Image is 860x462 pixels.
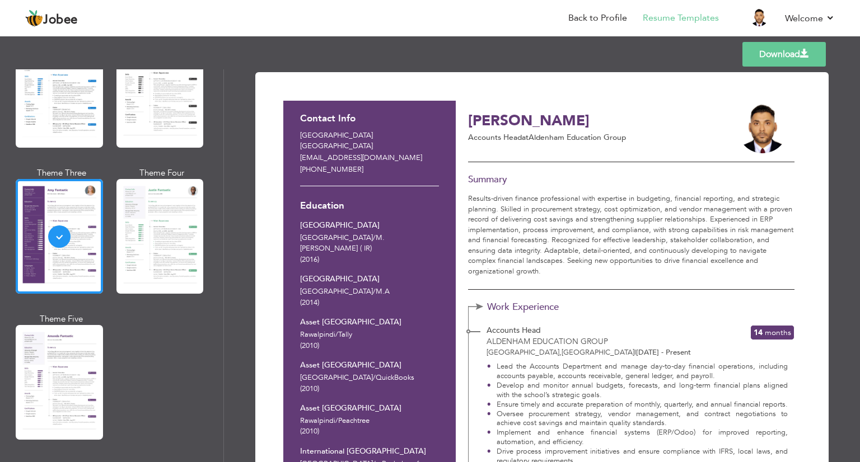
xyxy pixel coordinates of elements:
div: Theme Four [119,167,206,179]
div: International [GEOGRAPHIC_DATA] [300,446,439,458]
span: [GEOGRAPHIC_DATA] QuickBooks [300,373,414,383]
div: Asset [GEOGRAPHIC_DATA] [300,403,439,414]
a: Jobee [25,10,78,27]
span: at [522,132,529,143]
div: Asset [GEOGRAPHIC_DATA] [300,360,439,371]
h3: Contact Info [300,114,439,124]
p: Accounts Head Aldenham Education Group [468,132,713,143]
span: 14 [754,327,763,338]
span: Rawalpindi Peachtree [300,416,370,426]
span: Rawalpindi Tally [300,329,352,340]
span: (2016) [300,254,319,265]
span: Jobee [43,14,78,26]
span: (2010) [300,341,319,351]
p: Lead the Accounts Department and manage day-to-day financial operations, including accounts payab... [497,362,788,381]
span: / [373,233,376,243]
span: | [634,347,636,357]
span: (2010) [300,426,319,436]
span: / [335,416,338,426]
a: Resume Templates [643,12,719,25]
h3: Summary [468,175,794,185]
img: jobee.io [25,10,43,27]
span: Months [765,327,791,338]
a: Back to Profile [568,12,627,25]
span: / [335,329,338,340]
p: [EMAIL_ADDRESS][DOMAIN_NAME] [300,153,439,164]
p: Ensure timely and accurate preparation of monthly, quarterly, and annual financial reports. [497,400,788,409]
p: Implement and enhance financial systems (ERP/Odoo) for improved reporting, automation, and effici... [497,428,788,447]
span: Aldenham Education Group [487,336,608,347]
span: / [373,373,376,383]
span: (2010) [300,384,319,394]
h3: Education [300,201,439,211]
div: Theme Three [18,167,105,179]
p: Results-driven finance professional with expertise in budgeting, financial reporting, and strateg... [468,194,794,277]
div: Theme Five [18,313,105,325]
div: Asset [GEOGRAPHIC_DATA] [300,317,439,328]
span: [GEOGRAPHIC_DATA] M.[PERSON_NAME] ( IR) [300,233,385,254]
p: [GEOGRAPHIC_DATA] [GEOGRAPHIC_DATA] [300,130,439,152]
span: Work Experience [487,302,582,313]
img: AqRTaTAkuO5dAAAAAElFTkSuQmCC [737,103,788,153]
p: [PHONE_NUMBER] [300,164,439,176]
p: Develop and monitor annual budgets, forecasts, and long-term financial plans aligned with the sch... [497,381,788,400]
a: Welcome [785,12,835,25]
div: [GEOGRAPHIC_DATA] [300,220,439,232]
div: [GEOGRAPHIC_DATA] [300,274,439,285]
span: / [373,286,376,296]
span: , [559,347,562,357]
span: [GEOGRAPHIC_DATA] M.A [300,286,390,296]
span: [GEOGRAPHIC_DATA] [GEOGRAPHIC_DATA] [487,347,634,357]
img: Profile Img [750,8,768,26]
p: Oversee procurement strategy, vendor management, and contract negotiations to achieve cost saving... [497,409,788,428]
span: [DATE] - Present [634,347,691,357]
h3: [PERSON_NAME] [468,113,713,130]
span: (2014) [300,298,319,308]
span: Accounts Head [487,325,541,336]
a: Download [742,42,826,67]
